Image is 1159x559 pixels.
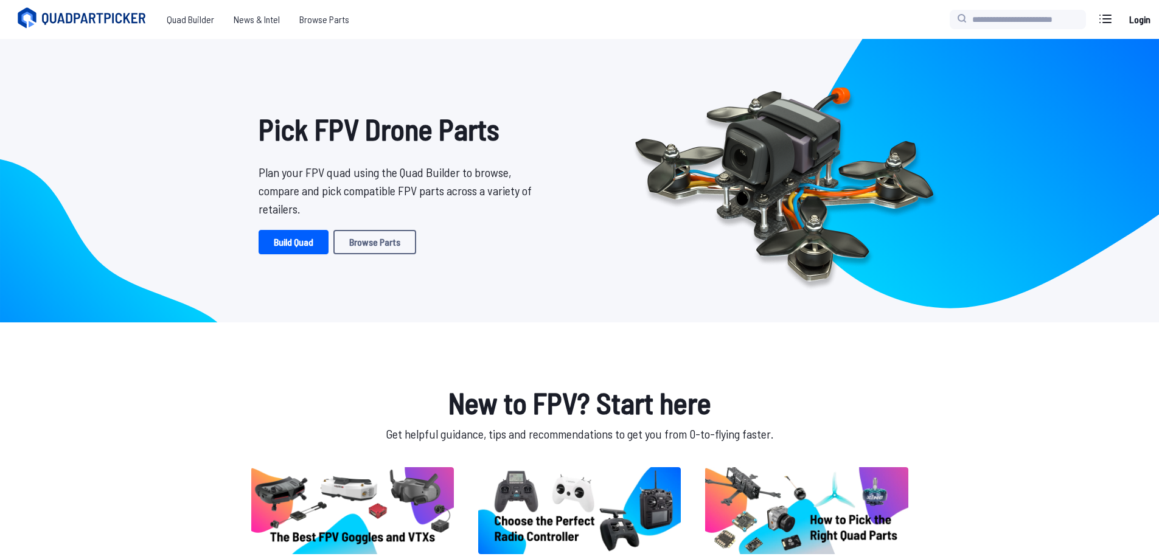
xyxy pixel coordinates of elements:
[478,467,681,554] img: image of post
[251,467,454,554] img: image of post
[333,230,416,254] a: Browse Parts
[249,425,911,443] p: Get helpful guidance, tips and recommendations to get you from 0-to-flying faster.
[259,230,329,254] a: Build Quad
[705,467,908,554] img: image of post
[259,107,541,151] h1: Pick FPV Drone Parts
[157,7,224,32] a: Quad Builder
[290,7,359,32] a: Browse Parts
[1125,7,1154,32] a: Login
[609,59,959,302] img: Quadcopter
[249,381,911,425] h1: New to FPV? Start here
[224,7,290,32] a: News & Intel
[259,163,541,218] p: Plan your FPV quad using the Quad Builder to browse, compare and pick compatible FPV parts across...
